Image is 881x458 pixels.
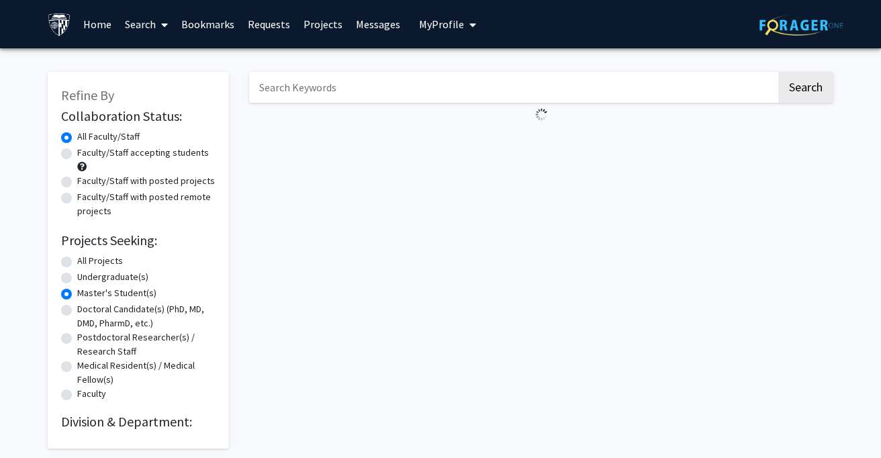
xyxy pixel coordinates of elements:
button: Search [778,72,833,103]
label: Faculty/Staff with posted projects [77,174,215,188]
img: Loading [530,103,553,126]
h2: Collaboration Status: [61,108,216,124]
a: Search [118,1,175,48]
a: Projects [297,1,349,48]
label: Postdoctoral Researcher(s) / Research Staff [77,330,216,359]
a: Bookmarks [175,1,241,48]
label: Master's Student(s) [77,286,156,300]
label: Doctoral Candidate(s) (PhD, MD, DMD, PharmD, etc.) [77,302,216,330]
a: Requests [241,1,297,48]
a: Messages [349,1,407,48]
span: Refine By [61,87,114,103]
label: All Faculty/Staff [77,130,140,144]
a: Home [77,1,118,48]
h2: Division & Department: [61,414,216,430]
label: All Projects [77,254,123,268]
span: My Profile [419,17,464,31]
img: Johns Hopkins University Logo [48,13,71,36]
input: Search Keywords [249,72,776,103]
img: ForagerOne Logo [759,15,843,36]
label: Faculty [77,387,106,401]
label: Undergraduate(s) [77,270,148,284]
label: Medical Resident(s) / Medical Fellow(s) [77,359,216,387]
h2: Projects Seeking: [61,232,216,248]
nav: Page navigation [249,126,833,157]
label: Faculty/Staff with posted remote projects [77,190,216,218]
label: Faculty/Staff accepting students [77,146,209,160]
